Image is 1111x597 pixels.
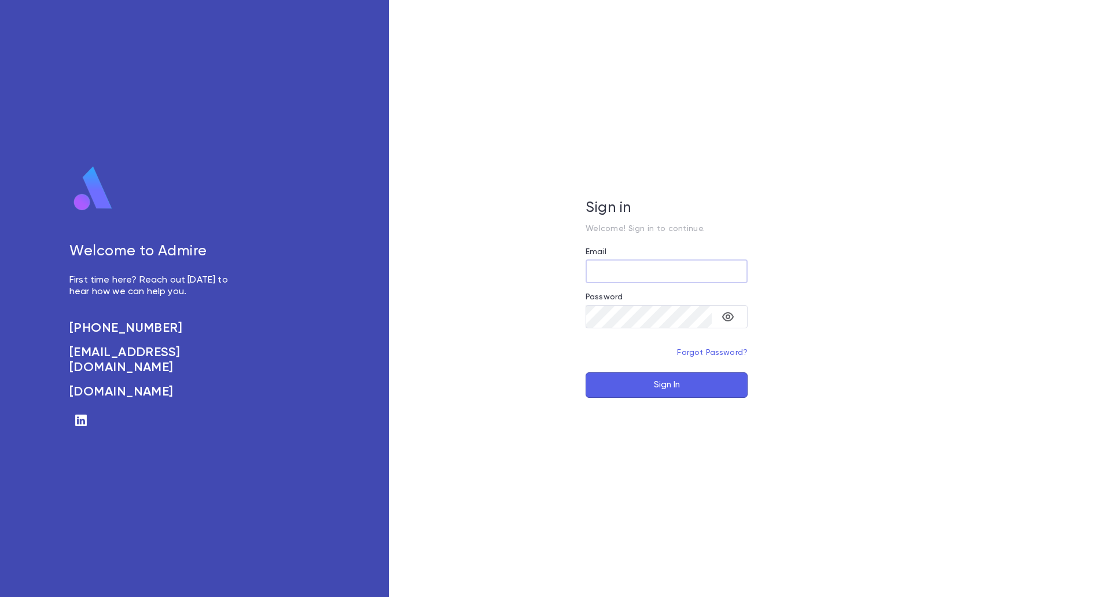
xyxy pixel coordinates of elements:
[69,321,241,336] a: [PHONE_NUMBER]
[69,243,241,261] h5: Welcome to Admire
[69,166,117,212] img: logo
[586,200,748,217] h5: Sign in
[586,292,623,302] label: Password
[677,349,748,357] a: Forgot Password?
[69,345,241,375] a: [EMAIL_ADDRESS][DOMAIN_NAME]
[69,384,241,400] a: [DOMAIN_NAME]
[586,224,748,233] p: Welcome! Sign in to continue.
[69,274,241,298] p: First time here? Reach out [DATE] to hear how we can help you.
[586,372,748,398] button: Sign In
[586,247,606,257] label: Email
[716,305,740,328] button: toggle password visibility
